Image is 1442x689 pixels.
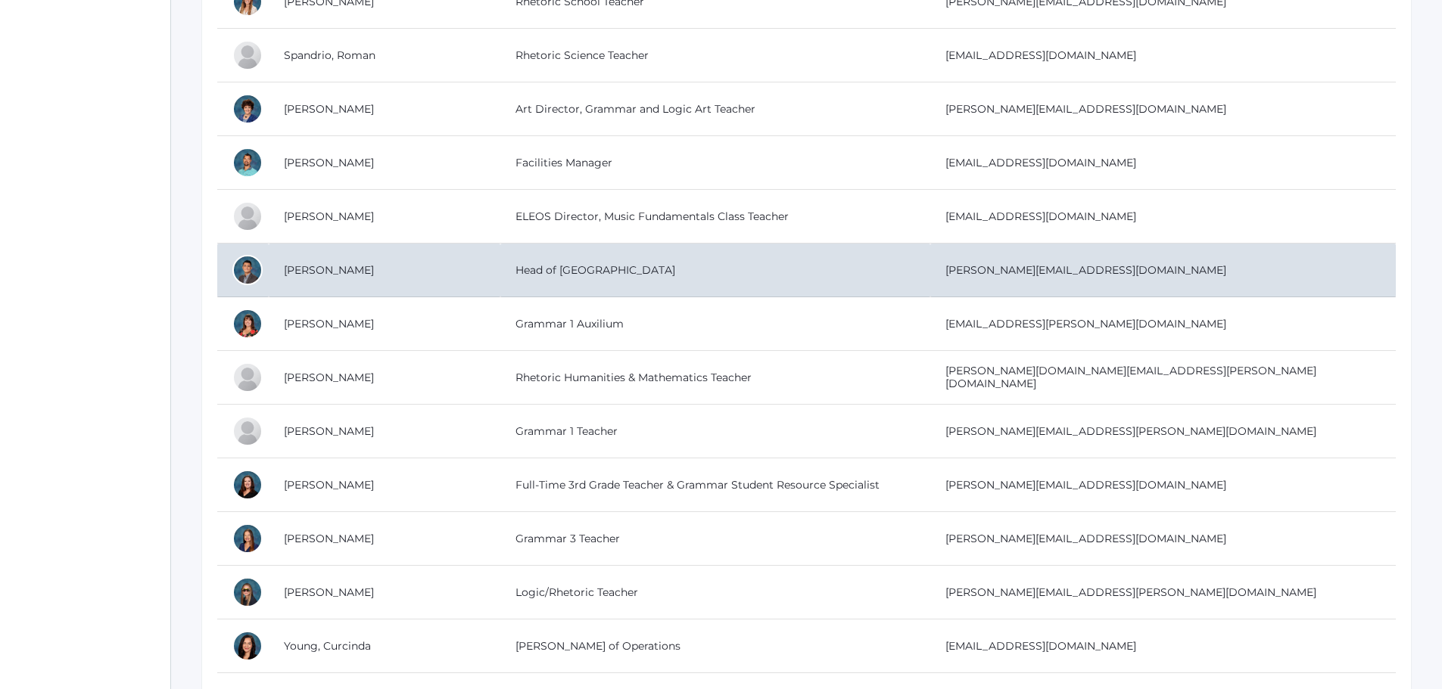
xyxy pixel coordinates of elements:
td: Facilities Manager [500,136,930,190]
td: Grammar 1 Teacher [500,405,930,458]
td: Spandrio, Roman [269,29,500,82]
div: Katie Watters [232,470,263,500]
div: Westen Taylor [232,147,263,178]
td: [PERSON_NAME] [269,566,500,619]
td: [PERSON_NAME] [269,458,500,512]
td: [PERSON_NAME] [269,190,500,244]
div: Avery Webster [232,577,263,607]
td: [PERSON_NAME] [269,297,500,351]
td: [EMAIL_ADDRESS][DOMAIN_NAME] [930,619,1396,673]
td: Logic/Rhetoric Teacher [500,566,930,619]
td: [PERSON_NAME][EMAIL_ADDRESS][DOMAIN_NAME] [930,82,1396,136]
td: [PERSON_NAME] [269,82,500,136]
div: Heather Wallock [232,309,263,339]
td: Art Director, Grammar and Logic Art Teacher [500,82,930,136]
div: Curcinda Young [232,631,263,661]
div: Jeremy Wang [232,362,263,393]
td: Grammar 3 Teacher [500,512,930,566]
td: Rhetoric Science Teacher [500,29,930,82]
td: Rhetoric Humanities & Mathematics Teacher [500,351,930,405]
td: [PERSON_NAME][EMAIL_ADDRESS][DOMAIN_NAME] [930,512,1396,566]
td: [PERSON_NAME] [269,405,500,458]
td: ELEOS Director, Music Fundamentals Class Teacher [500,190,930,244]
td: Head of [GEOGRAPHIC_DATA] [500,244,930,297]
td: [PERSON_NAME] [269,351,500,405]
td: [PERSON_NAME] [269,512,500,566]
div: Lori Webster [232,523,263,554]
td: [EMAIL_ADDRESS][DOMAIN_NAME] [930,190,1396,244]
td: [EMAIL_ADDRESS][DOMAIN_NAME] [930,136,1396,190]
td: Young, Curcinda [269,619,500,673]
div: Jaimie Watson [232,416,263,446]
div: Roman Spandrio [232,40,263,70]
td: [PERSON_NAME][EMAIL_ADDRESS][PERSON_NAME][DOMAIN_NAME] [930,566,1396,619]
td: [PERSON_NAME] of Operations [500,619,930,673]
div: Alexander Tseitlin [232,201,263,231]
div: Lucas Vieira [232,255,263,285]
td: [PERSON_NAME] [269,244,500,297]
td: Grammar 1 Auxilium [500,297,930,351]
td: [PERSON_NAME][DOMAIN_NAME][EMAIL_ADDRESS][PERSON_NAME][DOMAIN_NAME] [930,351,1396,405]
td: Full-Time 3rd Grade Teacher & Grammar Student Resource Specialist [500,458,930,512]
td: [PERSON_NAME][EMAIL_ADDRESS][DOMAIN_NAME] [930,458,1396,512]
div: Carolyn Sugimoto [232,94,263,124]
td: [PERSON_NAME][EMAIL_ADDRESS][DOMAIN_NAME] [930,244,1396,297]
td: [PERSON_NAME] [269,136,500,190]
td: [EMAIL_ADDRESS][DOMAIN_NAME] [930,29,1396,82]
td: [EMAIL_ADDRESS][PERSON_NAME][DOMAIN_NAME] [930,297,1396,351]
td: [PERSON_NAME][EMAIL_ADDRESS][PERSON_NAME][DOMAIN_NAME] [930,405,1396,458]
